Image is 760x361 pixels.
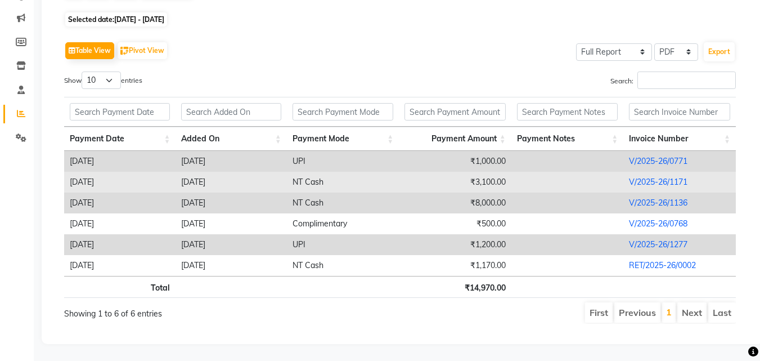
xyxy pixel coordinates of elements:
th: Invoice Number: activate to sort column ascending [623,127,736,151]
td: [DATE] [64,213,176,234]
td: NT Cash [287,255,399,276]
td: [DATE] [176,234,286,255]
img: pivot.png [120,47,129,55]
td: ₹500.00 [399,213,511,234]
td: [DATE] [176,172,286,193]
td: ₹3,100.00 [399,172,511,193]
input: Search Added On [181,103,281,121]
td: UPI [287,234,399,255]
input: Search: [637,72,736,89]
div: Showing 1 to 6 of 6 entries [64,301,334,320]
td: [DATE] [64,255,176,276]
td: ₹8,000.00 [399,193,511,213]
a: V/2025-26/0771 [629,156,687,166]
th: Payment Mode: activate to sort column ascending [287,127,399,151]
span: Selected date: [65,12,167,26]
td: ₹1,200.00 [399,234,511,255]
a: V/2025-26/1171 [629,177,687,187]
th: ₹14,970.00 [399,276,511,298]
td: ₹1,170.00 [399,255,511,276]
td: NT Cash [287,172,399,193]
a: V/2025-26/0768 [629,219,687,229]
td: [DATE] [176,213,286,234]
input: Search Invoice Number [629,103,730,121]
th: Total [64,276,176,298]
input: Search Payment Date [70,103,170,121]
td: Complimentary [287,213,399,234]
td: [DATE] [64,151,176,172]
td: [DATE] [64,234,176,255]
input: Search Payment Notes [517,103,618,121]
td: UPI [287,151,399,172]
th: Payment Date: activate to sort column ascending [64,127,176,151]
a: V/2025-26/1136 [629,198,687,208]
button: Pivot View [118,42,167,59]
input: Search Payment Amount [404,103,506,121]
td: NT Cash [287,193,399,213]
a: V/2025-26/1277 [629,239,687,249]
a: 1 [666,306,672,318]
th: Payment Notes: activate to sort column ascending [511,127,624,151]
td: [DATE] [64,193,176,213]
td: [DATE] [176,151,286,172]
a: RET/2025-26/0002 [629,260,696,270]
th: Payment Amount: activate to sort column ascending [399,127,511,151]
button: Export [704,42,735,61]
select: Showentries [82,72,121,89]
td: [DATE] [64,172,176,193]
label: Show entries [64,72,142,89]
td: [DATE] [176,193,286,213]
span: [DATE] - [DATE] [114,15,164,24]
button: Table View [65,42,114,59]
td: ₹1,000.00 [399,151,511,172]
label: Search: [610,72,736,89]
th: Added On: activate to sort column ascending [176,127,286,151]
td: [DATE] [176,255,286,276]
input: Search Payment Mode [293,103,394,121]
